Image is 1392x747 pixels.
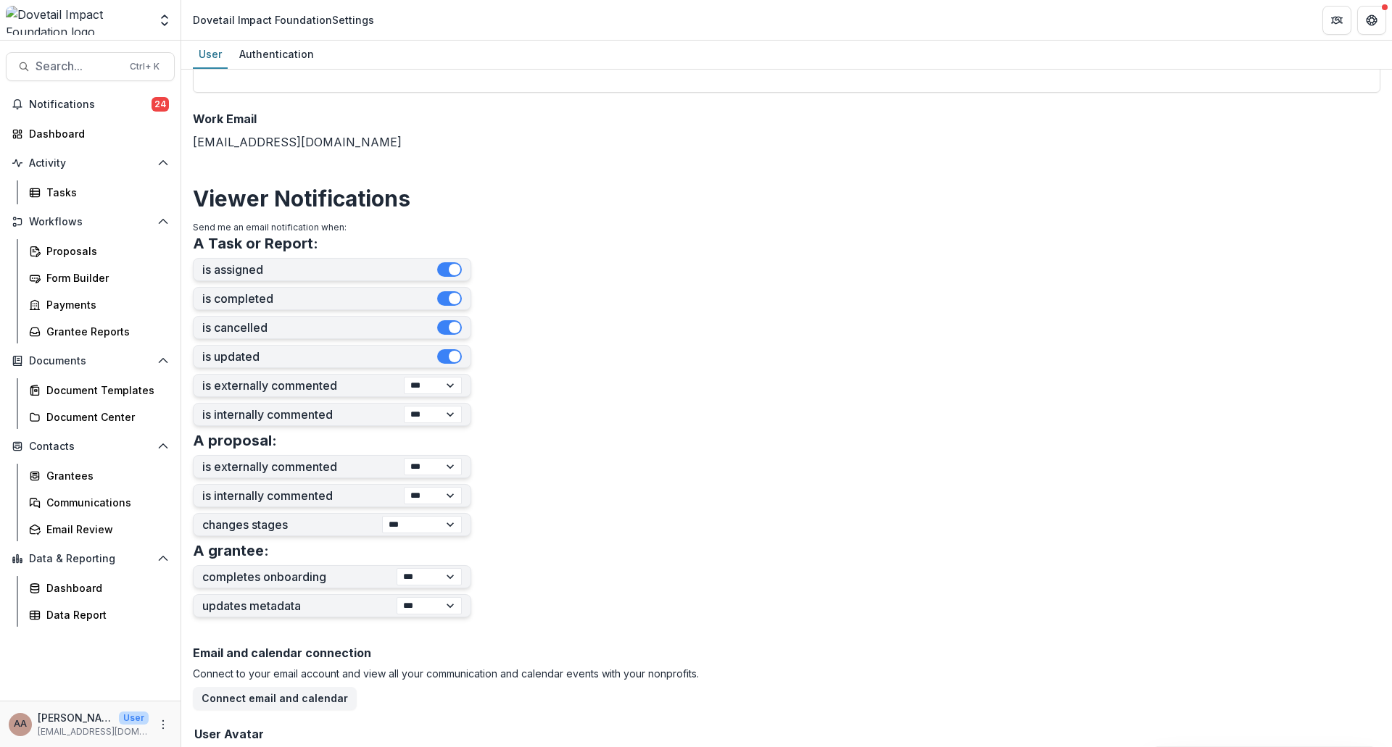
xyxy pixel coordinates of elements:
[6,93,175,116] button: Notifications24
[202,489,404,503] label: is internally commented
[202,263,437,277] label: is assigned
[202,460,404,474] label: is externally commented
[29,216,152,228] span: Workflows
[6,151,175,175] button: Open Activity
[46,185,163,200] div: Tasks
[38,725,149,738] p: [EMAIL_ADDRESS][DOMAIN_NAME]
[1322,6,1351,35] button: Partners
[233,43,320,64] div: Authentication
[6,122,175,146] a: Dashboard
[202,408,404,422] label: is internally commented
[193,43,228,64] div: User
[46,580,163,596] div: Dashboard
[1357,6,1386,35] button: Get Help
[202,350,437,364] label: is updated
[233,41,320,69] a: Authentication
[193,432,277,449] h3: A proposal:
[23,603,175,627] a: Data Report
[193,687,357,710] button: Connect email and calendar
[6,547,175,570] button: Open Data & Reporting
[154,6,175,35] button: Open entity switcher
[202,518,382,532] label: changes stages
[23,239,175,263] a: Proposals
[23,293,175,317] a: Payments
[46,297,163,312] div: Payments
[46,270,163,285] div: Form Builder
[29,157,152,170] span: Activity
[193,185,1380,212] h2: Viewer Notifications
[29,553,152,565] span: Data & Reporting
[202,292,437,306] label: is completed
[193,112,257,126] span: Work Email
[23,320,175,343] a: Grantee Reports
[6,210,175,233] button: Open Workflows
[187,9,380,30] nav: breadcrumb
[29,126,163,141] div: Dashboard
[46,324,163,339] div: Grantee Reports
[6,435,175,458] button: Open Contacts
[46,607,163,622] div: Data Report
[6,349,175,372] button: Open Documents
[6,6,149,35] img: Dovetail Impact Foundation logo
[36,59,121,73] span: Search...
[202,570,397,584] label: completes onboarding
[23,464,175,488] a: Grantees
[6,52,175,81] button: Search...
[46,383,163,398] div: Document Templates
[127,59,162,75] div: Ctrl + K
[193,41,228,69] a: User
[202,321,437,335] label: is cancelled
[23,576,175,600] a: Dashboard
[193,646,1380,660] h2: Email and calendar connection
[193,222,347,233] span: Send me an email notification when:
[23,517,175,541] a: Email Review
[46,243,163,259] div: Proposals
[29,355,152,367] span: Documents
[119,711,149,725] p: User
[38,710,113,725] p: [PERSON_NAME] [PERSON_NAME]
[202,379,404,393] label: is externally commented
[46,522,163,537] div: Email Review
[193,12,374,28] div: Dovetail Impact Foundation Settings
[193,235,318,252] h3: A Task or Report:
[46,495,163,510] div: Communications
[46,409,163,425] div: Document Center
[193,110,1380,151] div: [EMAIL_ADDRESS][DOMAIN_NAME]
[23,180,175,204] a: Tasks
[23,378,175,402] a: Document Templates
[14,719,27,729] div: Amit Antony Alex
[29,441,152,453] span: Contacts
[23,405,175,429] a: Document Center
[23,266,175,290] a: Form Builder
[202,599,397,613] label: updates metadata
[193,666,1380,681] p: Connect to your email account and view all your communication and calendar events with your nonpr...
[194,727,264,741] h2: User Avatar
[29,99,152,111] span: Notifications
[193,542,269,559] h3: A grantee:
[46,468,163,483] div: Grantees
[23,491,175,514] a: Communications
[154,716,172,733] button: More
[152,97,169,112] span: 24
